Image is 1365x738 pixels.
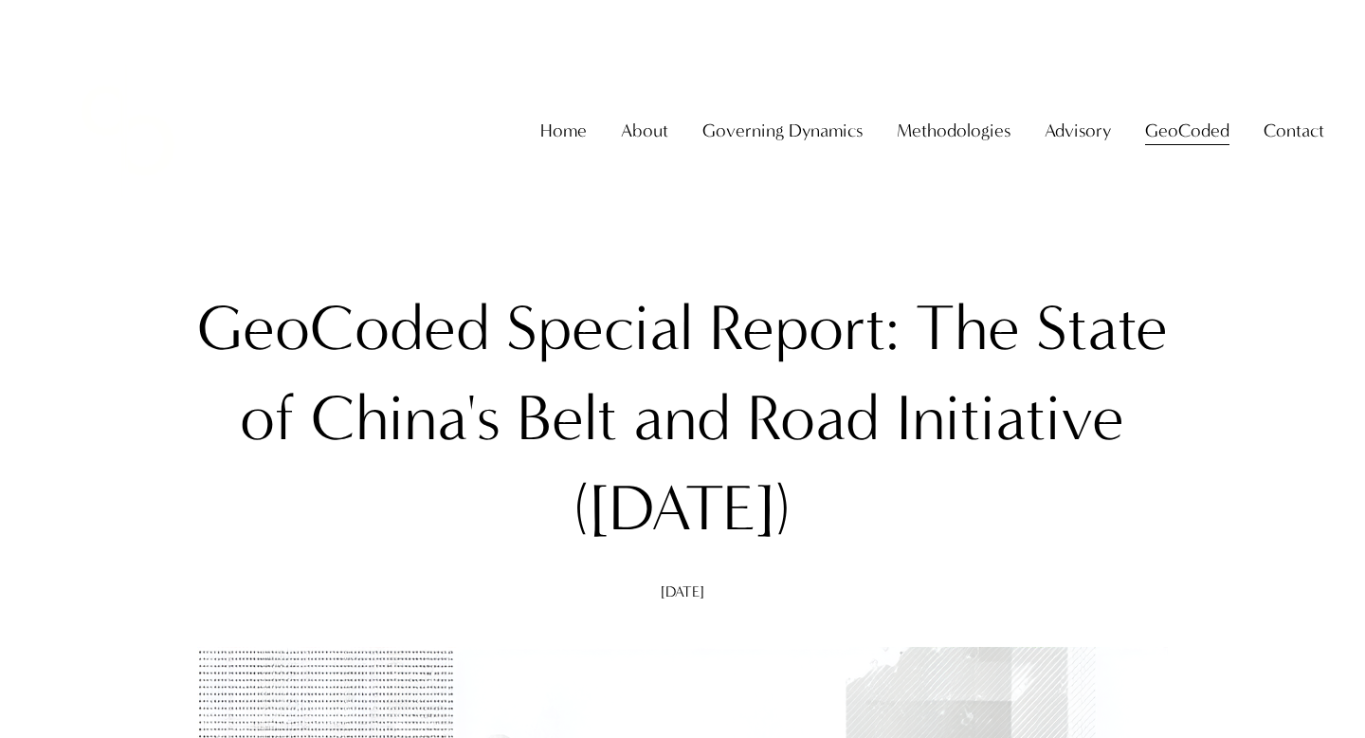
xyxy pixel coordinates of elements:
[1145,114,1229,147] span: GeoCoded
[621,114,668,147] span: About
[702,114,863,147] span: Governing Dynamics
[897,114,1010,147] span: Methodologies
[1145,112,1229,149] a: folder dropdown
[1264,114,1324,147] span: Contact
[1045,112,1111,149] a: folder dropdown
[175,284,1189,554] h1: GeoCoded Special Report: The State of China's Belt and Road Initiative ([DATE])
[1045,114,1111,147] span: Advisory
[661,582,705,600] span: [DATE]
[540,112,587,149] a: Home
[1264,112,1324,149] a: folder dropdown
[41,44,215,218] img: Christopher Sanchez &amp; Co.
[621,112,668,149] a: folder dropdown
[897,112,1010,149] a: folder dropdown
[702,112,863,149] a: folder dropdown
